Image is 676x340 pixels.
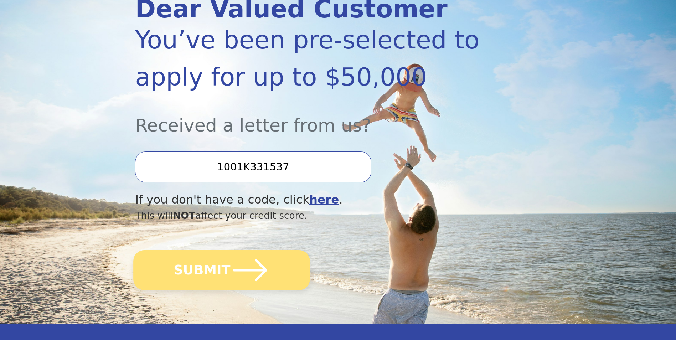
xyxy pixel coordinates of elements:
[135,21,480,96] div: You’ve been pre-selected to apply for up to $50,000
[135,96,480,139] div: Received a letter from us?
[173,210,195,221] span: NOT
[135,151,371,182] input: Enter your Offer Code:
[135,208,480,223] div: This will affect your credit score.
[134,250,310,290] button: SUBMIT
[135,191,480,208] div: If you don't have a code, click .
[309,193,339,206] a: here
